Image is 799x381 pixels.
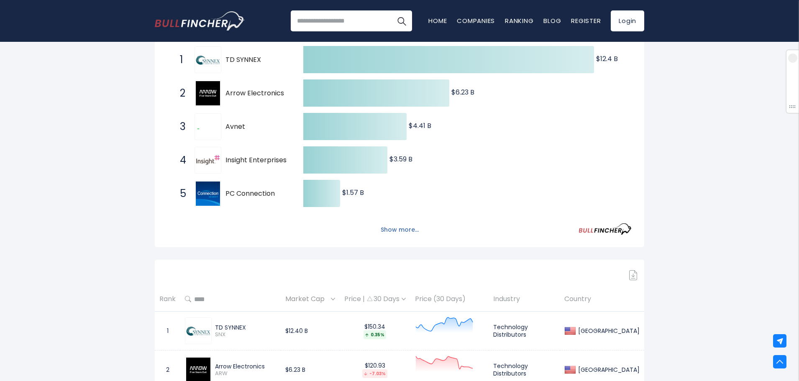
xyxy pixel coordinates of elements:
[571,16,601,25] a: Register
[285,293,329,306] span: Market Cap
[196,81,220,105] img: Arrow Electronics
[155,312,180,350] td: 1
[215,363,276,370] div: Arrow Electronics
[489,312,560,350] td: Technology Distributors
[215,370,276,377] span: ARW
[611,10,644,31] a: Login
[457,16,495,25] a: Companies
[344,295,406,304] div: Price | 30 Days
[225,56,289,64] span: TD SYNNEX
[155,287,180,312] th: Rank
[342,188,364,197] text: $1.57 B
[225,89,289,98] span: Arrow Electronics
[576,366,640,373] div: [GEOGRAPHIC_DATA]
[428,16,447,25] a: Home
[225,123,289,131] span: Avnet
[215,324,276,331] div: TD SYNNEX
[376,223,424,237] button: Show more...
[225,156,289,165] span: Insight Enterprises
[176,53,184,67] span: 1
[176,153,184,167] span: 4
[186,326,210,336] img: SNX.png
[362,369,387,378] div: -7.03%
[576,327,640,335] div: [GEOGRAPHIC_DATA]
[176,120,184,134] span: 3
[225,189,289,198] span: PC Connection
[176,86,184,100] span: 2
[560,287,644,312] th: Country
[391,10,412,31] button: Search
[596,54,618,64] text: $12.4 B
[451,87,474,97] text: $6.23 B
[410,287,489,312] th: Price (30 Days)
[196,55,220,65] img: TD SYNNEX
[196,148,220,172] img: Insight Enterprises
[505,16,533,25] a: Ranking
[344,362,406,378] div: $120.93
[389,154,412,164] text: $3.59 B
[543,16,561,25] a: Blog
[489,287,560,312] th: Industry
[196,182,220,206] img: PC Connection
[155,11,245,31] img: Bullfincher logo
[176,187,184,201] span: 5
[364,330,386,339] div: 0.35%
[409,121,431,130] text: $4.41 B
[281,312,340,350] td: $12.40 B
[215,331,276,338] span: SNX
[344,323,406,339] div: $150.34
[196,115,220,139] img: Avnet
[155,11,245,31] a: Go to homepage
